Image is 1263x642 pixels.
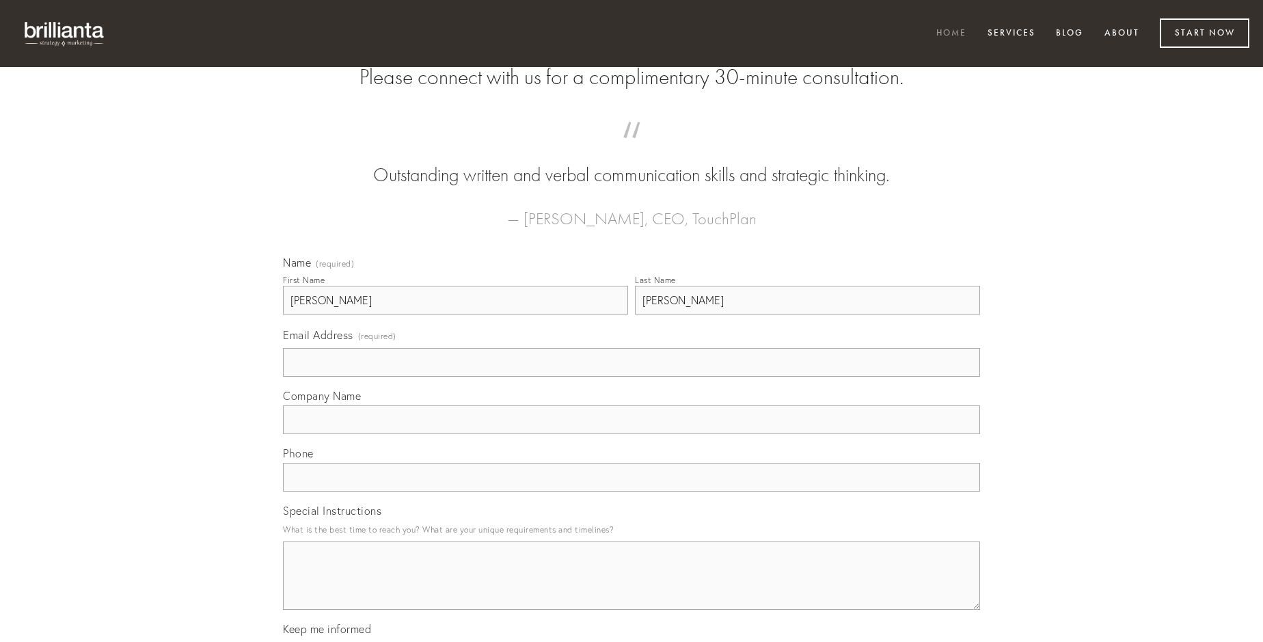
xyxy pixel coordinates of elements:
[14,14,116,53] img: brillianta - research, strategy, marketing
[283,446,314,460] span: Phone
[927,23,975,45] a: Home
[283,328,353,342] span: Email Address
[305,135,958,162] span: “
[316,260,354,268] span: (required)
[1096,23,1148,45] a: About
[283,64,980,90] h2: Please connect with us for a complimentary 30-minute consultation.
[305,189,958,232] figcaption: — [PERSON_NAME], CEO, TouchPlan
[305,135,958,189] blockquote: Outstanding written and verbal communication skills and strategic thinking.
[979,23,1044,45] a: Services
[283,256,311,269] span: Name
[283,520,980,539] p: What is the best time to reach you? What are your unique requirements and timelines?
[358,327,396,345] span: (required)
[283,275,325,285] div: First Name
[635,275,676,285] div: Last Name
[283,622,371,636] span: Keep me informed
[283,389,361,403] span: Company Name
[1047,23,1092,45] a: Blog
[1160,18,1249,48] a: Start Now
[283,504,381,518] span: Special Instructions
